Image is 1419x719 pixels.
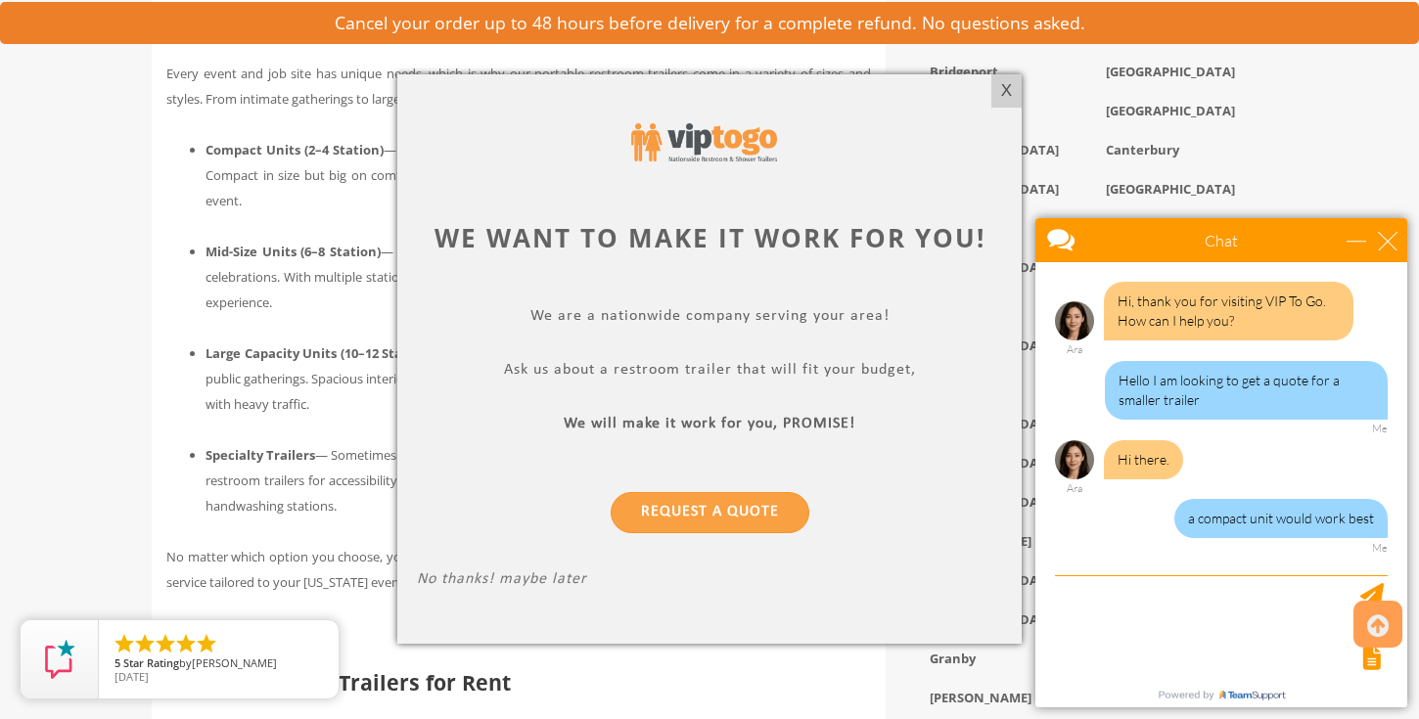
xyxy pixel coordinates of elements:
p: Ask us about a restroom trailer that will fit your budget, [417,362,1002,384]
div: X [991,74,1022,108]
span: [PERSON_NAME] [192,655,277,670]
span: Star Rating [123,655,179,670]
span: [DATE] [114,669,149,684]
li:  [174,632,198,655]
b: We will make it work for you, PROMISE! [564,417,855,432]
iframe: Live Chat Box [1024,206,1419,719]
p: We are a nationwide company serving your area! [417,308,1002,331]
li:  [154,632,177,655]
li:  [133,632,157,655]
p: No thanks! maybe later [417,571,1002,594]
a: Request a Quote [611,493,809,534]
span: 5 [114,655,120,670]
li:  [113,632,136,655]
img: Review Rating [40,640,79,679]
img: viptogo logo [631,123,778,160]
div: We want to make it work for you! [417,221,1002,257]
li:  [195,632,218,655]
span: by [114,657,323,671]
